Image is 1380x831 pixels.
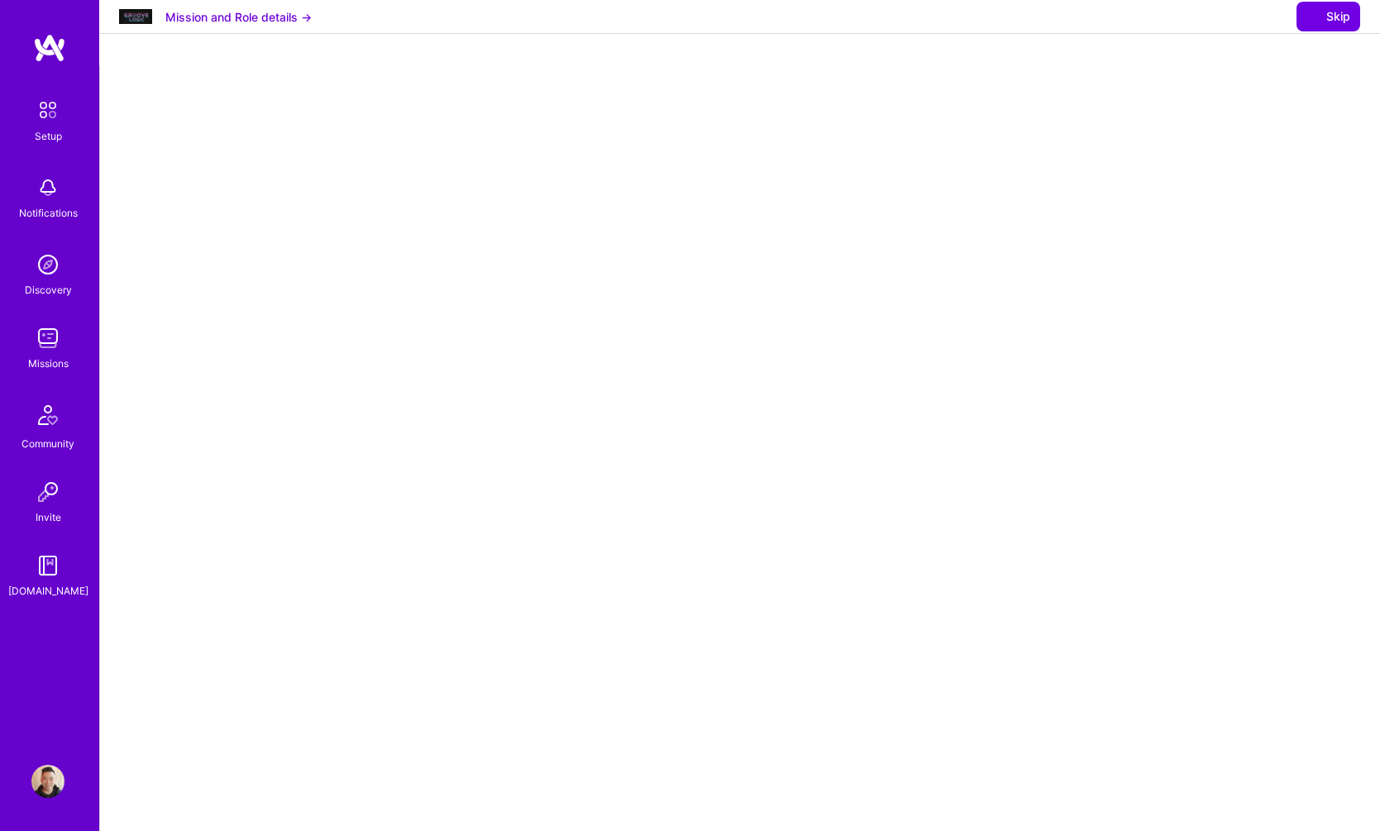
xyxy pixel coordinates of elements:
i: icon SendLight [1306,10,1320,23]
img: Company Logo [119,9,152,24]
img: bell [31,171,64,204]
div: Missions [28,355,69,372]
img: User Avatar [31,765,64,798]
div: Invite [36,509,61,526]
img: discovery [31,248,64,281]
img: guide book [31,549,64,582]
img: Community [28,395,68,435]
button: Mission and Role details → [165,8,312,26]
span: Skip [1306,8,1350,25]
div: Discovery [25,281,72,298]
img: setup [31,93,65,127]
button: Skip [1296,2,1360,31]
img: Invite [31,475,64,509]
div: Community [21,435,74,452]
a: User Avatar [27,765,69,798]
div: Setup [35,127,62,145]
img: logo [33,33,66,63]
div: Notifications [19,204,78,222]
img: teamwork [31,322,64,355]
div: [DOMAIN_NAME] [8,582,88,599]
